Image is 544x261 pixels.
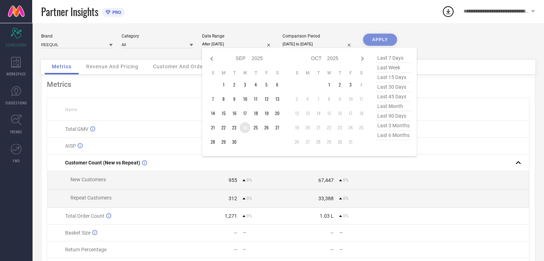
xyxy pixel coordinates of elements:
[65,126,88,132] span: Total GMV
[207,122,218,133] td: Sun Sep 21 2025
[207,137,218,147] td: Sun Sep 28 2025
[343,213,349,218] span: 0%
[250,79,261,90] td: Thu Sep 04 2025
[345,122,356,133] td: Fri Oct 24 2025
[291,108,302,119] td: Sun Oct 12 2025
[376,53,411,63] span: last 7 days
[302,70,313,76] th: Monday
[376,73,411,82] span: last 15 days
[202,40,274,48] input: Select date range
[376,111,411,121] span: last 90 days
[229,94,240,104] td: Tue Sep 09 2025
[302,137,313,147] td: Mon Oct 27 2025
[291,94,302,104] td: Sun Oct 05 2025
[313,70,324,76] th: Tuesday
[246,178,252,183] span: 0%
[207,108,218,119] td: Sun Sep 14 2025
[250,122,261,133] td: Thu Sep 25 2025
[302,108,313,119] td: Mon Oct 13 2025
[324,94,334,104] td: Wed Oct 08 2025
[318,196,334,201] div: 33,388
[356,94,367,104] td: Sat Oct 11 2025
[345,94,356,104] td: Fri Oct 10 2025
[376,121,411,130] span: last 3 months
[207,94,218,104] td: Sun Sep 07 2025
[272,108,283,119] td: Sat Sep 20 2025
[229,196,237,201] div: 312
[86,64,138,69] span: Revenue And Pricing
[218,108,229,119] td: Mon Sep 15 2025
[291,70,302,76] th: Sunday
[229,70,240,76] th: Tuesday
[442,5,455,18] div: Open download list
[261,70,272,76] th: Friday
[207,70,218,76] th: Sunday
[356,70,367,76] th: Saturday
[313,122,324,133] td: Tue Oct 21 2025
[250,70,261,76] th: Thursday
[41,4,98,19] span: Partner Insights
[334,70,345,76] th: Thursday
[334,137,345,147] td: Thu Oct 30 2025
[345,108,356,119] td: Fri Oct 17 2025
[218,70,229,76] th: Monday
[65,143,76,149] span: AISP
[343,178,349,183] span: 0%
[202,34,274,39] div: Date Range
[272,122,283,133] td: Sat Sep 27 2025
[302,122,313,133] td: Mon Oct 20 2025
[291,122,302,133] td: Sun Oct 19 2025
[324,108,334,119] td: Wed Oct 15 2025
[229,108,240,119] td: Tue Sep 16 2025
[261,122,272,133] td: Fri Sep 26 2025
[153,64,208,69] span: Customer And Orders
[261,94,272,104] td: Fri Sep 12 2025
[313,137,324,147] td: Tue Oct 28 2025
[356,79,367,90] td: Sat Oct 04 2025
[313,108,324,119] td: Tue Oct 14 2025
[52,64,72,69] span: Metrics
[324,79,334,90] td: Wed Oct 01 2025
[320,213,334,219] div: 1.03 L
[207,54,216,63] div: Previous month
[240,70,250,76] th: Wednesday
[324,137,334,147] td: Wed Oct 29 2025
[324,122,334,133] td: Wed Oct 22 2025
[225,213,237,219] div: 1,271
[330,230,334,236] div: —
[240,94,250,104] td: Wed Sep 10 2025
[272,70,283,76] th: Saturday
[229,122,240,133] td: Tue Sep 23 2025
[47,80,529,89] div: Metrics
[334,79,345,90] td: Thu Oct 02 2025
[229,137,240,147] td: Tue Sep 30 2025
[272,79,283,90] td: Sat Sep 06 2025
[246,213,252,218] span: 0%
[356,122,367,133] td: Sat Oct 25 2025
[339,247,384,252] div: —
[218,94,229,104] td: Mon Sep 08 2025
[250,94,261,104] td: Thu Sep 11 2025
[283,40,354,48] input: Select comparison period
[122,34,193,39] div: Category
[376,82,411,92] span: last 30 days
[218,137,229,147] td: Mon Sep 29 2025
[376,92,411,102] span: last 45 days
[250,108,261,119] td: Thu Sep 18 2025
[291,137,302,147] td: Sun Oct 26 2025
[246,196,252,201] span: 0%
[218,79,229,90] td: Mon Sep 01 2025
[376,102,411,111] span: last month
[240,122,250,133] td: Wed Sep 24 2025
[234,247,237,252] div: —
[334,108,345,119] td: Thu Oct 16 2025
[65,160,140,166] span: Customer Count (New vs Repeat)
[6,42,27,48] span: SCORECARDS
[13,158,20,163] span: FWD
[243,230,288,235] div: —
[283,34,354,39] div: Comparison Period
[356,108,367,119] td: Sat Oct 18 2025
[358,54,367,63] div: Next month
[345,79,356,90] td: Fri Oct 03 2025
[70,195,112,201] span: Repeat Customers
